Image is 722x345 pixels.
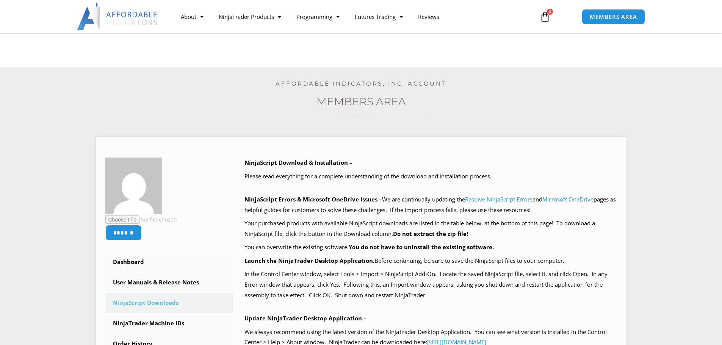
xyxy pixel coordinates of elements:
[542,195,594,203] a: Microsoft OneDrive
[244,159,352,166] b: NinjaScript Download & Installation –
[244,171,617,182] p: Please read everything for a complete understanding of the download and installation process.
[77,3,158,30] img: LogoAI | Affordable Indicators – NinjaTrader
[528,6,562,28] a: 0
[393,230,468,237] b: Do not extract the zip file!
[244,195,382,203] b: NinjaScript Errors & Microsoft OneDrive Issues –
[244,257,374,264] b: Launch the NinjaTrader Desktop Application.
[105,252,233,272] a: Dashboard
[347,8,410,25] a: Futures Trading
[547,9,553,15] span: 0
[244,314,366,322] b: Update NinjaTrader Desktop Application –
[105,273,233,292] a: User Manuals & Release Notes
[105,293,233,313] a: NinjaScript Downloads
[244,256,617,266] p: Before continuing, be sure to save the NinjaScript files to your computer.
[105,314,233,333] a: NinjaTrader Machine IDs
[349,243,494,251] b: You do not have to uninstall the existing software.
[173,8,211,25] a: About
[244,194,617,215] p: We are continually updating the and pages as helpful guides for customers to solve these challeng...
[276,80,446,87] a: Affordable Indicators, Inc. Account
[244,218,617,239] p: Your purchased products with available NinjaScript downloads are listed in the table below, at th...
[244,269,617,301] p: In the Control Center window, select Tools > Import > NinjaScript Add-On. Locate the saved NinjaS...
[316,95,406,108] a: Members Area
[211,8,289,25] a: NinjaTrader Products
[590,14,637,20] span: MEMBERS AREA
[410,8,447,25] a: Reviews
[582,9,645,25] a: MEMBERS AREA
[465,195,532,203] a: Resolve NinjaScript Errors
[244,242,617,253] p: You can overwrite the existing software.
[289,8,347,25] a: Programming
[173,8,531,25] nav: Menu
[105,158,162,214] img: 2d15726d4e7f5eba2b76093f810bc9940952403073f327a657415bd8d6c6c98d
